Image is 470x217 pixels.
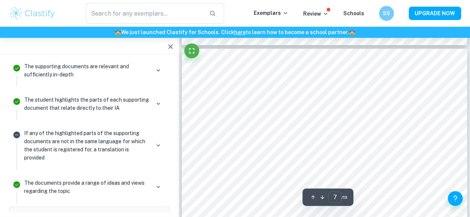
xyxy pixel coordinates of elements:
h6: SS [382,9,391,17]
button: SS [379,6,394,21]
button: Help and Feedback [448,191,463,206]
p: Review [303,10,328,18]
a: here [234,29,246,35]
a: Schools [343,10,364,16]
img: Clastify logo [9,6,56,21]
input: Search for any exemplars... [86,3,203,24]
svg: Not relevant [12,131,21,139]
h6: We just launched Clastify for Schools. Click to learn how to become a school partner. [1,28,469,36]
p: The documents provide a range of ideas and views regarding the topic [24,179,150,195]
span: 🏫 [349,29,355,35]
span: / 19 [341,194,347,201]
p: The student highlights the parts of each supporting document that relate directly to their IA [24,96,150,112]
p: The supporting documents are relevant and sufficiently in-depth [24,62,150,79]
svg: Correct [12,97,21,106]
p: Exemplars [254,9,288,17]
p: If any of the highlighted parts of the supporting documents are not in the same language for whic... [24,129,150,162]
button: UPGRADE NOW [409,7,461,20]
span: 🏫 [115,29,121,35]
svg: Correct [12,64,21,73]
svg: Correct [12,180,21,189]
button: Fullscreen [184,43,199,58]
